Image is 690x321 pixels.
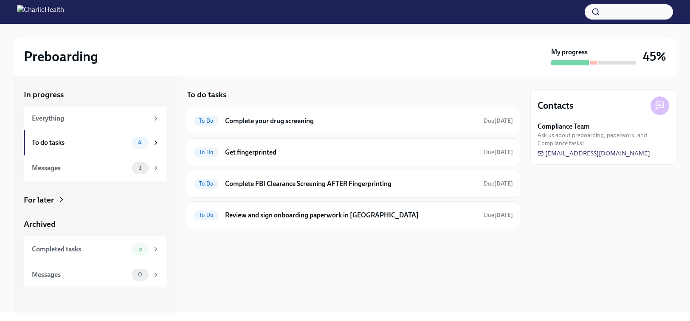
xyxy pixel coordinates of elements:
[24,130,166,155] a: To do tasks4
[24,155,166,181] a: Messages1
[484,117,513,125] span: September 26th, 2025 08:00
[24,89,166,100] a: In progress
[32,114,149,123] div: Everything
[194,180,218,187] span: To Do
[225,116,477,126] h6: Complete your drug screening
[194,118,218,124] span: To Do
[194,114,513,128] a: To DoComplete your drug screeningDue[DATE]
[194,146,513,159] a: To DoGet fingerprintedDue[DATE]
[494,180,513,187] strong: [DATE]
[643,49,666,64] h3: 45%
[24,194,54,206] div: For later
[17,5,64,19] img: CharlieHealth
[24,262,166,287] a: Messages0
[187,89,226,100] h5: To do tasks
[24,219,166,230] a: Archived
[24,48,98,65] h2: Preboarding
[24,194,166,206] a: For later
[225,211,477,220] h6: Review and sign onboarding paperwork in [GEOGRAPHIC_DATA]
[32,163,128,173] div: Messages
[538,99,574,112] h4: Contacts
[133,271,147,278] span: 0
[32,270,128,279] div: Messages
[551,48,588,57] strong: My progress
[494,149,513,156] strong: [DATE]
[24,237,166,262] a: Completed tasks5
[225,179,477,189] h6: Complete FBI Clearance Screening AFTER Fingerprinting
[484,211,513,219] span: September 29th, 2025 08:00
[133,139,147,146] span: 4
[194,208,513,222] a: To DoReview and sign onboarding paperwork in [GEOGRAPHIC_DATA]Due[DATE]
[538,149,650,158] a: [EMAIL_ADDRESS][DOMAIN_NAME]
[484,149,513,156] span: Due
[484,148,513,156] span: September 26th, 2025 08:00
[194,212,218,218] span: To Do
[133,246,147,252] span: 5
[484,211,513,219] span: Due
[484,180,513,188] span: September 29th, 2025 08:00
[32,245,128,254] div: Completed tasks
[538,122,590,131] strong: Compliance Team
[194,177,513,191] a: To DoComplete FBI Clearance Screening AFTER FingerprintingDue[DATE]
[225,148,477,157] h6: Get fingerprinted
[484,117,513,124] span: Due
[194,149,218,155] span: To Do
[538,131,669,147] span: Ask us about preboarding, paperwork, and Compliance tasks!
[32,138,128,147] div: To do tasks
[494,117,513,124] strong: [DATE]
[134,165,146,171] span: 1
[494,211,513,219] strong: [DATE]
[484,180,513,187] span: Due
[24,107,166,130] a: Everything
